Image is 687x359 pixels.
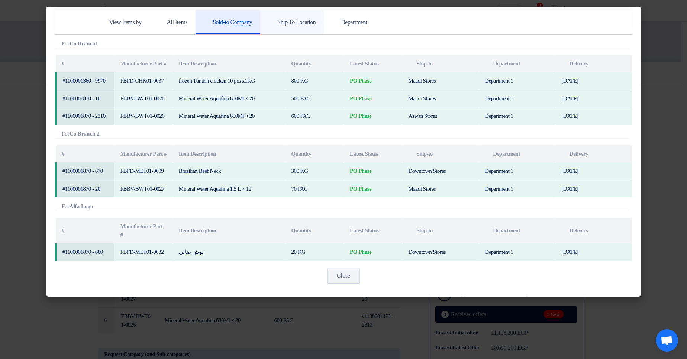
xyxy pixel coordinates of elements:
td: 300 KG [286,162,344,180]
div: Open chat [656,329,678,352]
td: PO Phase [344,107,402,125]
td: #1100001870 - 2310 [56,107,114,125]
td: [DATE] [555,162,632,180]
div: For [55,203,629,211]
th: Manufacturer Part # [114,145,172,163]
td: Aswan Stores [402,107,479,125]
th: Item Description [173,218,286,243]
th: # [56,218,114,243]
th: Ship-to [402,218,479,243]
td: Downtown Stores [402,162,479,180]
h5: Sold-to Company [204,19,252,26]
th: Manufacturer Part # [114,218,172,243]
td: #1100001360 - 9970 [56,72,114,90]
td: FBBV-BWT01-0026 [114,90,172,107]
h5: View Items by [109,19,142,26]
td: frozen Turkish chicken 10 pcs x1KG [173,72,286,90]
th: # [56,55,114,72]
th: Latest Status [344,218,402,243]
h5: Department [332,19,367,26]
th: Item Description [173,55,286,72]
b: Co Branch1 [70,41,98,46]
td: 600 PAC [286,107,344,125]
th: Ship-to [402,145,479,163]
th: Delivery [555,218,632,243]
td: Department 1 [479,72,555,90]
th: # [56,145,114,163]
td: PO Phase [344,243,402,261]
td: Downtown Stores [402,243,479,261]
td: FBBV-BWT01-0026 [114,107,172,125]
th: Item Description [173,145,286,163]
td: [DATE] [555,107,632,125]
td: FBFD-MET01-0009 [114,162,172,180]
th: Ship-to [402,55,479,72]
th: Latest Status [344,145,402,163]
td: Department 1 [479,243,555,261]
td: [DATE] [555,243,632,261]
td: Department 1 [479,180,555,197]
th: Department [479,55,555,72]
td: Maadi Stores [402,180,479,197]
td: PO Phase [344,180,402,197]
b: Alfa Logo [70,203,93,209]
td: Maadi Stores [402,72,479,90]
th: Latest Status [344,55,402,72]
div: For [55,131,629,139]
td: 20 KG [286,243,344,261]
td: دوش ضانى [173,243,286,261]
td: Mineral Water Aquafina 600Ml × 20 [173,107,286,125]
td: Brazilian Beef Neck [173,162,286,180]
td: [DATE] [555,72,632,90]
td: PO Phase [344,72,402,90]
th: Delivery [555,55,632,72]
td: FBBV-BWT01-0027 [114,180,172,197]
th: Quantity [286,218,344,243]
td: #1100001870 - 670 [56,162,114,180]
td: #1100001870 - 680 [56,243,114,261]
h5: All Items [158,19,188,26]
td: PO Phase [344,162,402,180]
td: #1100001870 - 20 [56,180,114,197]
td: PO Phase [344,90,402,107]
td: FBFD-MET01-0032 [114,243,172,261]
td: Maadi Stores [402,90,479,107]
td: [DATE] [555,90,632,107]
td: #1100001870 - 10 [56,90,114,107]
th: Delivery [555,145,632,163]
div: For [55,41,629,48]
th: Quantity [286,55,344,72]
td: 500 PAC [286,90,344,107]
th: Quantity [286,145,344,163]
td: Department 1 [479,107,555,125]
td: Mineral Water Aquafina 600Ml × 20 [173,90,286,107]
td: FBFD-CHK01-0037 [114,72,172,90]
td: Mineral Water Aquafina 1.5 L × 12 [173,180,286,197]
td: Department 1 [479,162,555,180]
button: Close [327,268,360,284]
th: Department [479,218,555,243]
b: Co Branch 2 [70,131,100,137]
td: 70 PAC [286,180,344,197]
td: Department 1 [479,90,555,107]
h5: Ship To Location [268,19,316,26]
th: Manufacturer Part # [114,55,172,72]
td: 800 KG [286,72,344,90]
td: [DATE] [555,180,632,197]
th: Department [479,145,555,163]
